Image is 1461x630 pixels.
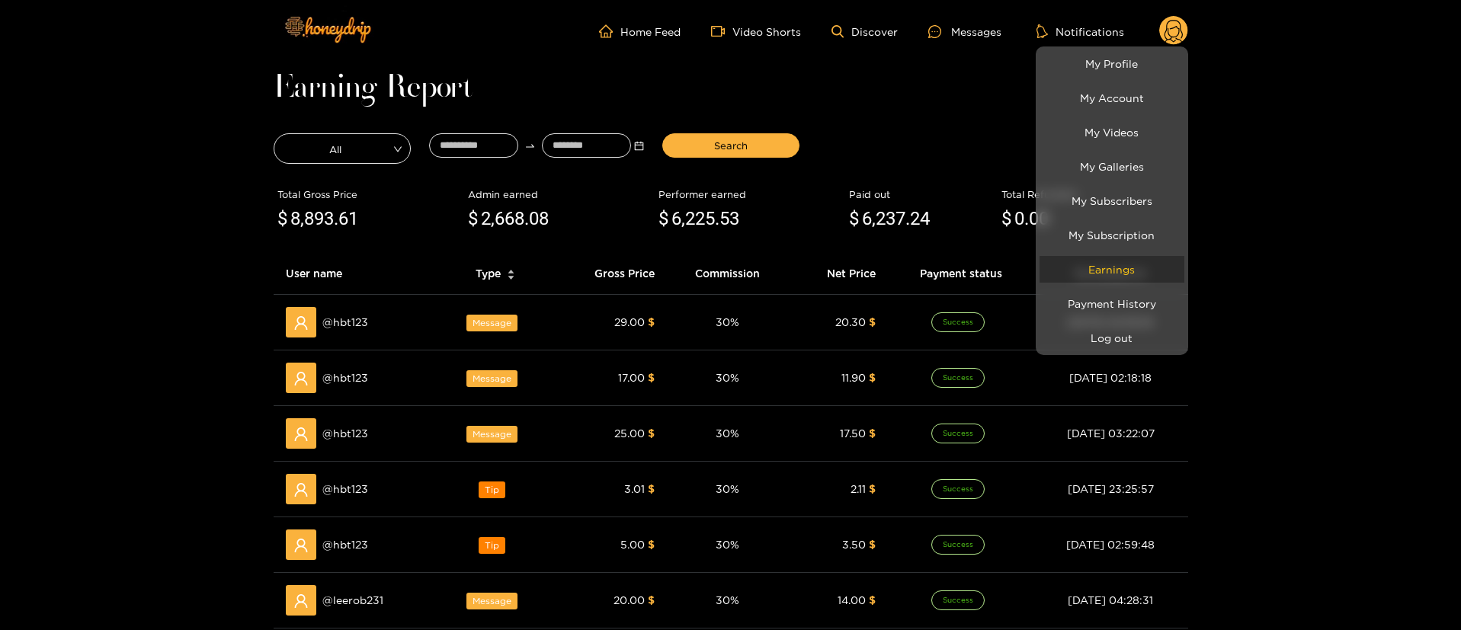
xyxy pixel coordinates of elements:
[1040,50,1184,77] a: My Profile
[1040,85,1184,111] a: My Account
[1040,256,1184,283] a: Earnings
[1040,222,1184,248] a: My Subscription
[1040,153,1184,180] a: My Galleries
[1040,119,1184,146] a: My Videos
[1040,187,1184,214] a: My Subscribers
[1040,290,1184,317] a: Payment History
[1040,325,1184,351] button: Log out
